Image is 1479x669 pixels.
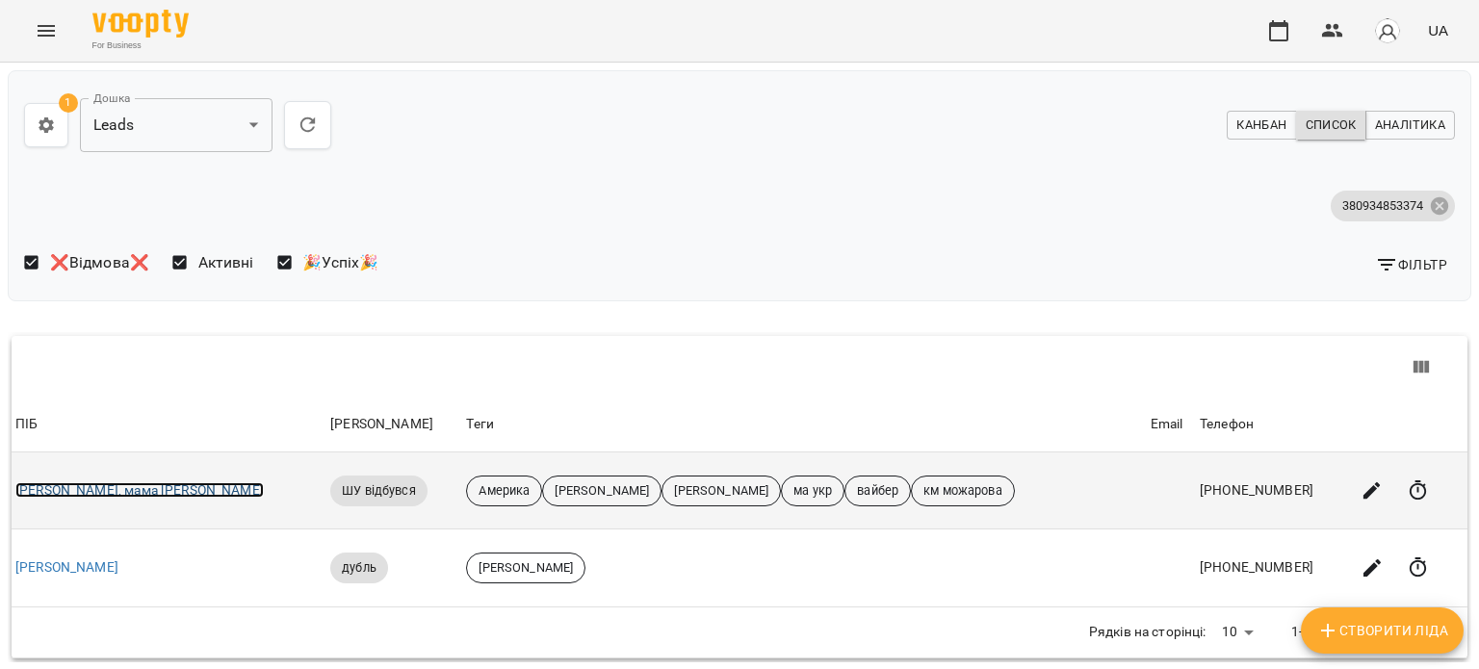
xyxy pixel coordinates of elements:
[15,413,323,436] div: ПІБ
[1375,115,1445,136] span: Аналітика
[302,251,378,274] span: 🎉Успіх🎉
[23,8,69,54] button: Menu
[92,39,189,52] span: For Business
[1367,247,1455,282] button: Фільтр
[1089,623,1207,642] p: Рядків на сторінці:
[330,559,388,577] span: дубль
[1291,623,1332,642] p: 1-2 з 2
[1375,253,1447,276] span: Фільтр
[50,251,149,274] span: ❌Відмова❌
[1151,413,1192,436] div: Email
[12,336,1467,398] div: Table Toolbar
[845,482,910,500] span: вайбер
[330,413,458,436] div: [PERSON_NAME]
[1331,191,1455,221] div: 380934853374
[1200,413,1341,436] div: Телефон
[1420,13,1456,48] button: UA
[467,559,584,577] span: [PERSON_NAME]
[15,482,264,498] a: [PERSON_NAME], мама [PERSON_NAME]
[1196,452,1345,529] td: [PHONE_NUMBER]
[330,476,428,506] div: ШУ відбувся
[198,251,254,274] span: Активні
[59,93,78,113] span: 1
[543,482,661,500] span: [PERSON_NAME]
[1365,111,1455,140] button: Аналітика
[92,10,189,38] img: Voopty Logo
[1316,619,1448,642] span: Створити Ліда
[1428,20,1448,40] span: UA
[1398,345,1444,391] button: View Columns
[467,482,541,500] span: Америка
[1296,111,1366,140] button: Список
[330,553,388,583] div: дубль
[912,482,1014,500] span: км можарова
[466,413,1142,436] div: Теги
[80,98,272,152] div: Leads
[782,482,843,500] span: ма укр
[1306,115,1357,136] span: Список
[1374,17,1401,44] img: avatar_s.png
[1214,618,1260,646] div: 10
[1331,197,1435,215] span: 380934853374
[1227,111,1296,140] button: Канбан
[1301,607,1464,654] button: Створити Ліда
[15,559,118,575] a: [PERSON_NAME]
[1196,529,1345,607] td: [PHONE_NUMBER]
[662,482,780,500] span: [PERSON_NAME]
[330,482,428,500] span: ШУ відбувся
[1236,115,1286,136] span: Канбан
